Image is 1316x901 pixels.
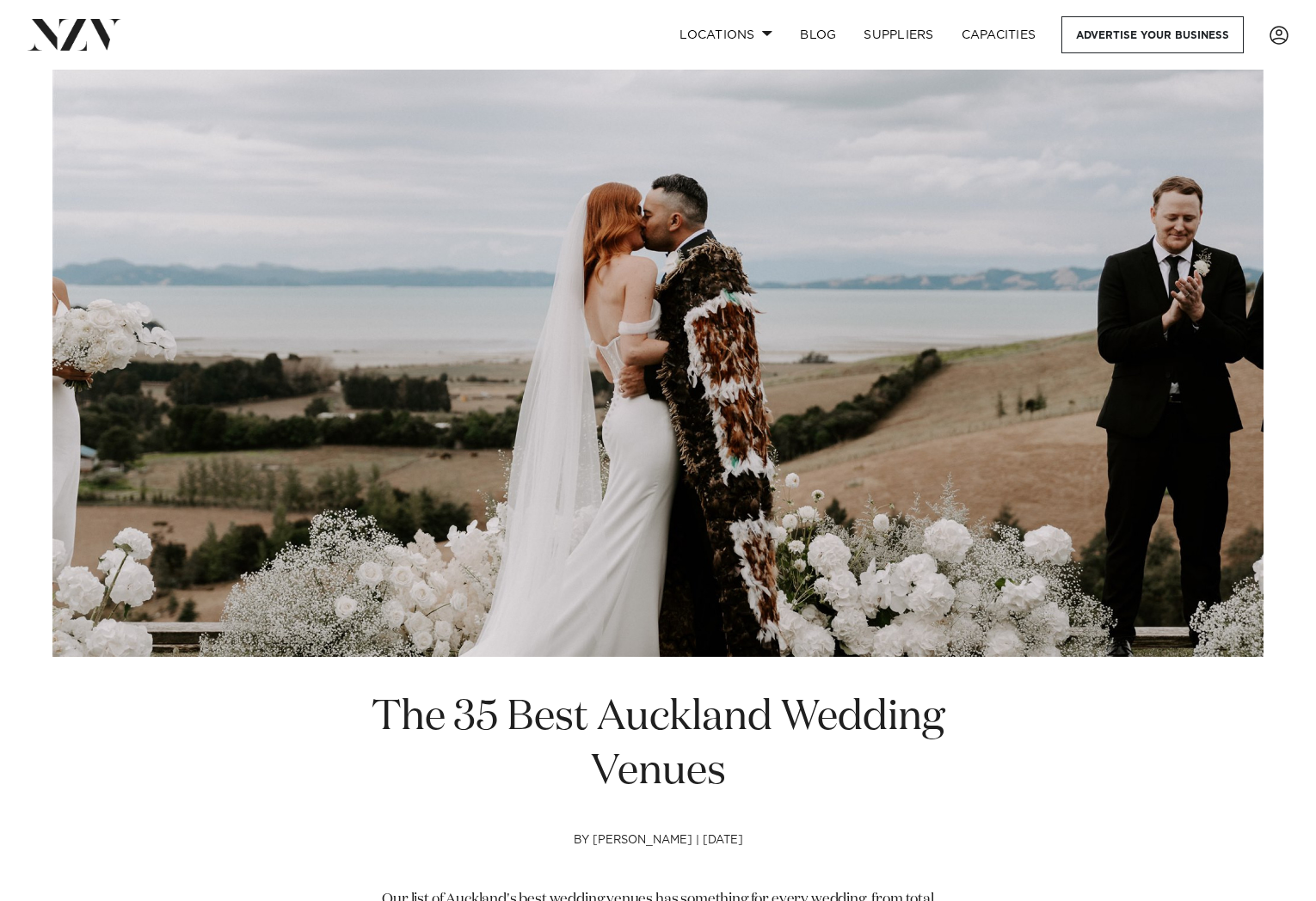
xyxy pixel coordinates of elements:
h1: The 35 Best Auckland Wedding Venues [364,691,952,800]
a: SUPPLIERS [850,16,947,53]
a: BLOG [786,16,850,53]
a: Advertise your business [1061,16,1244,53]
img: The 35 Best Auckland Wedding Venues [52,70,1264,657]
img: nzv-logo.png [28,19,121,50]
a: Locations [666,16,786,53]
h4: by [PERSON_NAME] | [DATE] [364,834,952,889]
a: Capacities [948,16,1050,53]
